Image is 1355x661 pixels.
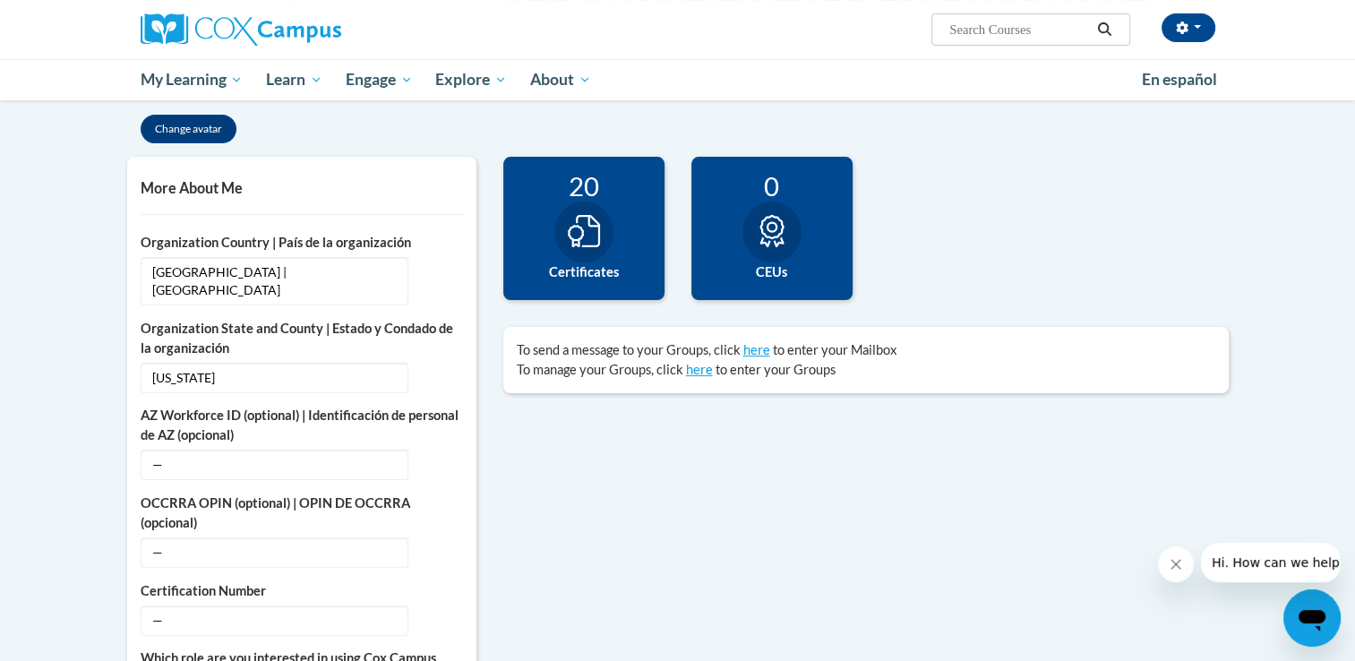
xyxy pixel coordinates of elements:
[686,362,713,377] a: here
[141,494,463,533] label: OCCRRA OPIN (optional) | OPIN DE OCCRRA (opcional)
[11,13,145,27] span: Hi. How can we help?
[141,581,463,601] label: Certification Number
[141,406,463,445] label: AZ Workforce ID (optional) | Identificación de personal de AZ (opcional)
[1130,61,1229,99] a: En español
[1091,19,1118,40] button: Search
[1201,543,1341,582] iframe: Message from company
[517,170,651,202] div: 20
[530,69,591,90] span: About
[141,450,408,480] span: —
[254,59,334,100] a: Learn
[948,19,1091,40] input: Search Courses
[1158,546,1194,582] iframe: Close message
[716,362,836,377] span: to enter your Groups
[141,233,463,253] label: Organization Country | País de la organización
[705,170,839,202] div: 0
[141,179,463,196] h5: More About Me
[1162,13,1215,42] button: Account Settings
[519,59,603,100] a: About
[114,59,1242,100] div: Main menu
[141,319,463,358] label: Organization State and County | Estado y Condado de la organización
[705,262,839,282] label: CEUs
[743,342,770,357] a: here
[346,69,413,90] span: Engage
[266,69,322,90] span: Learn
[1142,70,1217,89] span: En español
[517,362,683,377] span: To manage your Groups, click
[141,363,408,393] span: [US_STATE]
[141,13,341,46] img: Cox Campus
[1283,589,1341,647] iframe: Button to launch messaging window
[141,537,408,568] span: —
[140,69,243,90] span: My Learning
[424,59,519,100] a: Explore
[334,59,425,100] a: Engage
[517,262,651,282] label: Certificates
[129,59,255,100] a: My Learning
[517,342,741,357] span: To send a message to your Groups, click
[141,257,408,305] span: [GEOGRAPHIC_DATA] | [GEOGRAPHIC_DATA]
[141,605,408,636] span: —
[141,115,236,143] button: Change avatar
[773,342,896,357] span: to enter your Mailbox
[435,69,507,90] span: Explore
